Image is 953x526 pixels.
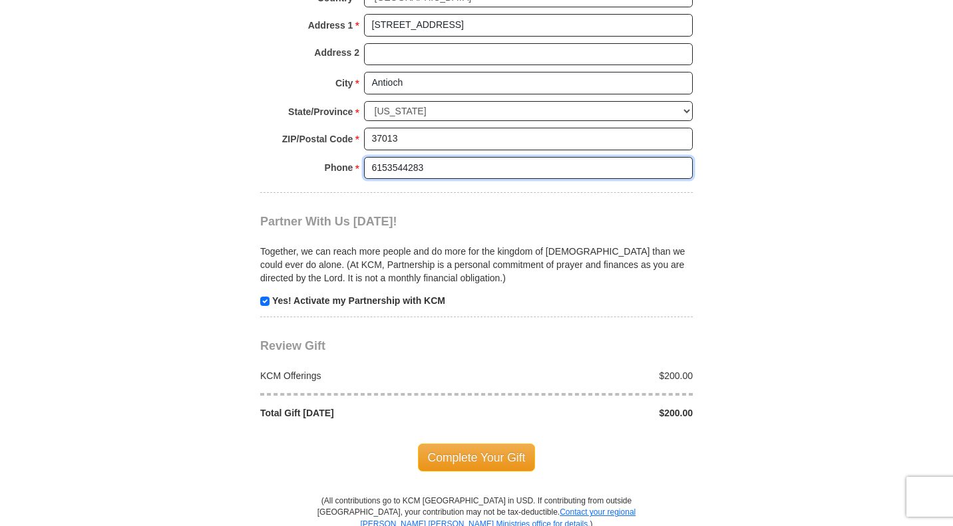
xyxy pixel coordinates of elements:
[254,369,477,382] div: KCM Offerings
[325,158,353,177] strong: Phone
[260,339,325,352] span: Review Gift
[476,369,700,382] div: $200.00
[476,406,700,420] div: $200.00
[314,43,359,62] strong: Address 2
[272,295,445,306] strong: Yes! Activate my Partnership with KCM
[418,444,536,471] span: Complete Your Gift
[335,74,353,92] strong: City
[288,102,353,121] strong: State/Province
[254,406,477,420] div: Total Gift [DATE]
[282,130,353,148] strong: ZIP/Postal Code
[260,245,693,285] p: Together, we can reach more people and do more for the kingdom of [DEMOGRAPHIC_DATA] than we coul...
[308,16,353,35] strong: Address 1
[260,215,397,228] span: Partner With Us [DATE]!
